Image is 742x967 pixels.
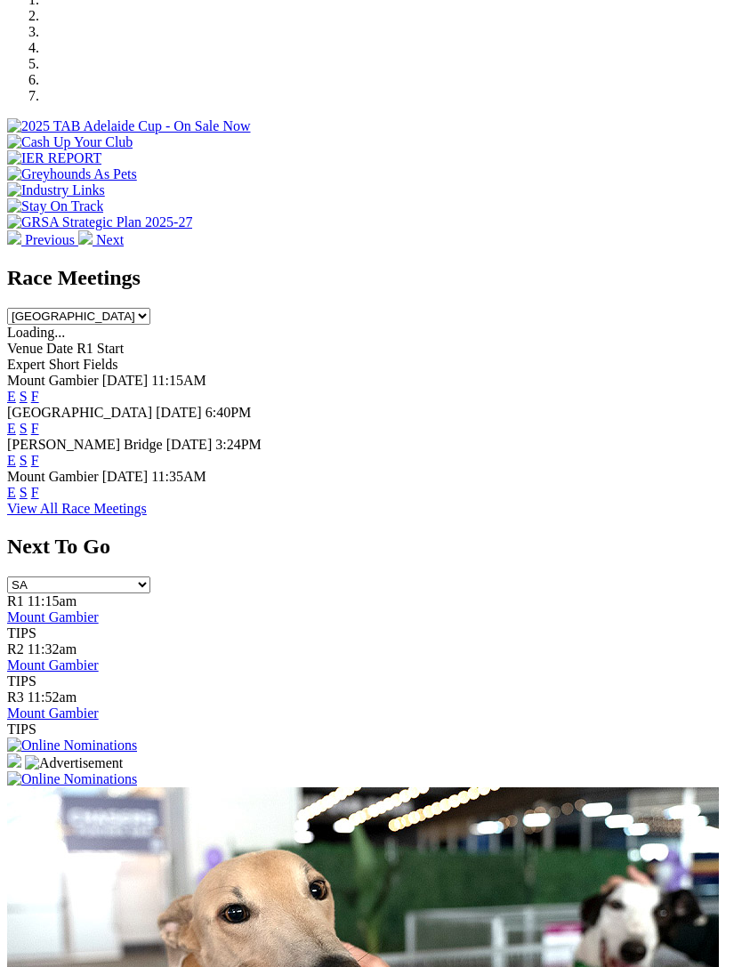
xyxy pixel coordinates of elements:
a: Previous [7,232,78,247]
img: Stay On Track [7,198,103,214]
a: F [31,485,39,500]
span: Expert [7,357,45,372]
span: [GEOGRAPHIC_DATA] [7,405,152,420]
span: R1 Start [77,341,124,356]
span: R1 [7,593,24,608]
span: [DATE] [102,373,149,388]
img: Industry Links [7,182,105,198]
span: Next [96,232,124,247]
img: IER REPORT [7,150,101,166]
span: TIPS [7,673,36,689]
a: E [7,453,16,468]
span: Venue [7,341,43,356]
a: S [20,485,28,500]
a: S [20,453,28,468]
img: chevron-right-pager-white.svg [78,230,93,245]
span: Previous [25,232,75,247]
span: Fields [83,357,117,372]
span: TIPS [7,625,36,641]
img: Online Nominations [7,737,137,753]
span: [DATE] [166,437,213,452]
span: [DATE] [102,469,149,484]
h2: Next To Go [7,535,735,559]
span: Date [46,341,73,356]
span: 11:32am [28,641,77,657]
span: 11:15am [28,593,77,608]
a: E [7,421,16,436]
a: S [20,389,28,404]
span: 11:15AM [151,373,206,388]
a: E [7,389,16,404]
a: E [7,485,16,500]
span: Mount Gambier [7,373,99,388]
a: View All Race Meetings [7,501,147,516]
img: 15187_Greyhounds_GreysPlayCentral_Resize_SA_WebsiteBanner_300x115_2025.jpg [7,753,21,768]
span: 6:40PM [206,405,252,420]
img: Greyhounds As Pets [7,166,137,182]
img: 2025 TAB Adelaide Cup - On Sale Now [7,118,251,134]
span: R2 [7,641,24,657]
a: Mount Gambier [7,657,99,673]
span: 3:24PM [215,437,262,452]
span: Short [49,357,80,372]
span: 11:52am [28,689,77,705]
span: Loading... [7,325,65,340]
span: TIPS [7,721,36,737]
a: Mount Gambier [7,609,99,625]
a: Next [78,232,124,247]
a: F [31,453,39,468]
span: R3 [7,689,24,705]
a: F [31,389,39,404]
span: 11:35AM [151,469,206,484]
img: Online Nominations [7,771,137,787]
img: GRSA Strategic Plan 2025-27 [7,214,192,230]
img: Cash Up Your Club [7,134,133,150]
img: Advertisement [25,755,123,771]
span: [PERSON_NAME] Bridge [7,437,163,452]
h2: Race Meetings [7,266,735,290]
span: Mount Gambier [7,469,99,484]
a: F [31,421,39,436]
a: S [20,421,28,436]
span: [DATE] [156,405,202,420]
a: Mount Gambier [7,705,99,721]
img: chevron-left-pager-white.svg [7,230,21,245]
